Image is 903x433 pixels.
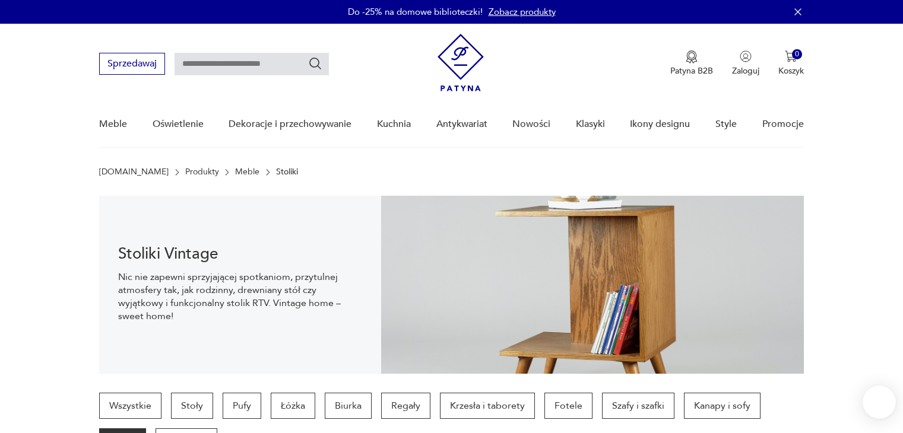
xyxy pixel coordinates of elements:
a: Oświetlenie [153,101,204,147]
a: Klasyki [576,101,605,147]
a: Meble [235,167,259,177]
a: Biurka [325,393,372,419]
a: Antykwariat [436,101,487,147]
a: Wszystkie [99,393,161,419]
button: 0Koszyk [778,50,804,77]
p: Patyna B2B [670,65,713,77]
h1: Stoliki Vintage [118,247,362,261]
a: Ikony designu [630,101,690,147]
p: Do -25% na domowe biblioteczki! [348,6,483,18]
a: Kuchnia [377,101,411,147]
button: Sprzedawaj [99,53,165,75]
a: Kanapy i sofy [684,393,761,419]
a: Promocje [762,101,804,147]
a: Meble [99,101,127,147]
p: Stoliki [276,167,298,177]
img: Ikonka użytkownika [740,50,752,62]
img: Ikona medalu [686,50,698,63]
a: Ikona medaluPatyna B2B [670,50,713,77]
p: Nic nie zapewni sprzyjającej spotkaniom, przytulnej atmosfery tak, jak rodzinny, drewniany stół c... [118,270,362,323]
button: Patyna B2B [670,50,713,77]
a: Szafy i szafki [602,393,674,419]
img: Ikona koszyka [785,50,797,62]
a: [DOMAIN_NAME] [99,167,169,177]
button: Szukaj [308,56,322,71]
a: Regały [381,393,430,419]
div: 0 [792,49,802,59]
button: Zaloguj [732,50,759,77]
a: Style [715,101,737,147]
img: 2a258ee3f1fcb5f90a95e384ca329760.jpg [381,196,804,374]
iframe: Smartsupp widget button [863,386,896,419]
a: Nowości [512,101,550,147]
a: Dekoracje i przechowywanie [229,101,351,147]
a: Fotele [544,393,593,419]
p: Koszyk [778,65,804,77]
a: Łóżka [271,393,315,419]
a: Stoły [171,393,213,419]
a: Produkty [185,167,219,177]
a: Zobacz produkty [489,6,556,18]
a: Pufy [223,393,261,419]
a: Krzesła i taborety [440,393,535,419]
p: Zaloguj [732,65,759,77]
a: Sprzedawaj [99,61,165,69]
img: Patyna - sklep z meblami i dekoracjami vintage [438,34,484,91]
